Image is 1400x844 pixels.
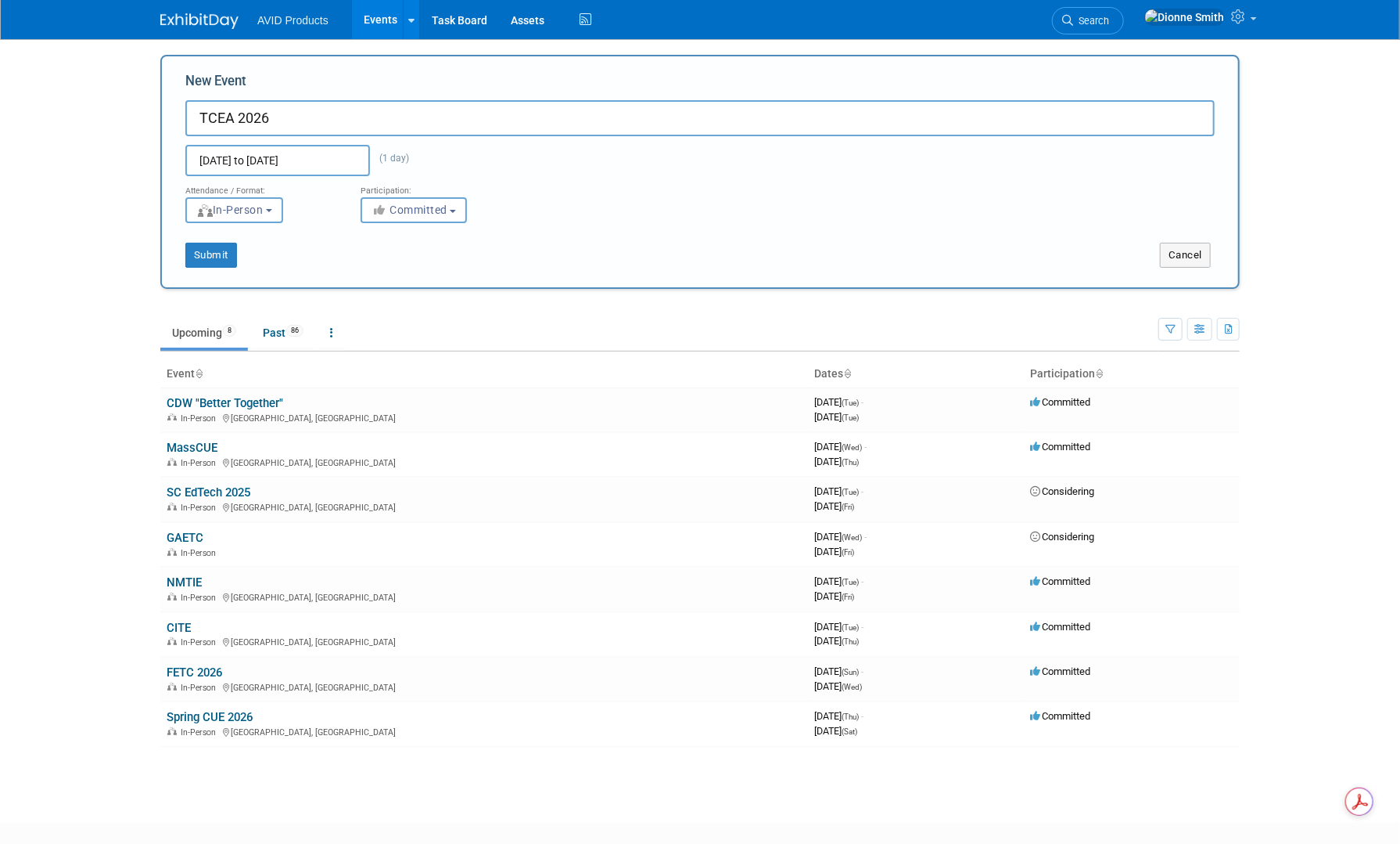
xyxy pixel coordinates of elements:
img: In-Person Event [167,503,177,510]
span: (Thu) [842,637,859,646]
a: GAETC [167,531,203,545]
span: Committed [1030,575,1090,587]
a: SC EdTech 2025 [167,485,250,500]
span: (Wed) [842,443,862,452]
a: Sort by Participation Type [1095,367,1103,380]
span: [DATE] [814,396,863,408]
img: In-Person Event [167,458,177,466]
span: Considering [1030,531,1094,543]
span: (Fri) [842,593,854,601]
span: Search [1073,15,1109,27]
a: CITE [167,621,191,635]
span: 8 [223,325,236,337]
a: CDW "Better Together" [167,396,283,410]
span: [DATE] [814,441,867,453]
div: [GEOGRAPHIC_DATA], [GEOGRAPHIC_DATA] [167,590,802,603]
span: - [861,621,863,633]
span: [DATE] [814,680,862,692]
a: Sort by Event Name [195,367,203,380]
th: Dates [808,361,1024,388]
button: Cancel [1160,243,1211,268]
div: [GEOGRAPHIC_DATA], [GEOGRAPHIC_DATA] [167,456,802,468]
span: [DATE] [814,546,854,557]
span: [DATE] [814,665,863,677]
img: Dionne Smith [1144,9,1225,26]
span: (Wed) [842,683,862,691]
img: In-Person Event [167,593,177,601]
a: Search [1052,7,1124,34]
span: (1 day) [370,153,409,164]
a: NMTIE [167,575,202,590]
a: Sort by Start Date [843,367,851,380]
span: (Fri) [842,548,854,557]
span: Committed [1030,710,1090,722]
span: [DATE] [814,456,859,467]
span: [DATE] [814,531,867,543]
span: (Tue) [842,488,859,496]
span: - [861,665,863,677]
span: In-Person [196,204,264,216]
div: [GEOGRAPHIC_DATA], [GEOGRAPHIC_DATA] [167,680,802,693]
span: - [864,531,867,543]
span: In-Person [181,458,221,468]
span: - [861,575,863,587]
span: AVID Products [257,14,328,27]
span: [DATE] [814,411,859,423]
span: [DATE] [814,710,863,722]
span: (Thu) [842,458,859,467]
a: Past86 [251,318,315,348]
th: Participation [1024,361,1240,388]
label: New Event [185,72,246,96]
span: In-Person [181,683,221,693]
a: Upcoming8 [160,318,248,348]
img: ExhibitDay [160,13,239,29]
a: FETC 2026 [167,665,222,680]
span: [DATE] [814,590,854,602]
div: [GEOGRAPHIC_DATA], [GEOGRAPHIC_DATA] [167,725,802,738]
span: (Fri) [842,503,854,511]
span: [DATE] [814,621,863,633]
span: (Tue) [842,413,859,422]
a: MassCUE [167,441,217,455]
button: Committed [361,197,467,223]
span: - [861,485,863,497]
span: In-Person [181,413,221,424]
span: Committed [1030,396,1090,408]
div: [GEOGRAPHIC_DATA], [GEOGRAPHIC_DATA] [167,500,802,513]
span: Committed [372,204,447,216]
span: (Wed) [842,533,862,542]
span: - [864,441,867,453]
div: [GEOGRAPHIC_DATA], [GEOGRAPHIC_DATA] [167,411,802,424]
span: [DATE] [814,500,854,512]
span: [DATE] [814,575,863,587]
span: (Tue) [842,578,859,586]
button: Submit [185,243,237,268]
span: In-Person [181,727,221,738]
div: Participation: [361,176,512,197]
span: [DATE] [814,485,863,497]
span: In-Person [181,503,221,513]
input: Start Date - End Date [185,145,370,176]
span: In-Person [181,593,221,603]
span: In-Person [181,548,221,558]
div: [GEOGRAPHIC_DATA], [GEOGRAPHIC_DATA] [167,635,802,647]
span: (Tue) [842,399,859,407]
img: In-Person Event [167,413,177,421]
span: - [861,710,863,722]
span: [DATE] [814,725,857,737]
img: In-Person Event [167,727,177,735]
span: (Sun) [842,668,859,676]
span: [DATE] [814,635,859,647]
span: - [861,396,863,408]
span: Committed [1030,665,1090,677]
span: Considering [1030,485,1094,497]
div: Attendance / Format: [185,176,337,197]
span: (Thu) [842,712,859,721]
span: In-Person [181,637,221,647]
a: Spring CUE 2026 [167,710,253,724]
span: Committed [1030,441,1090,453]
span: Committed [1030,621,1090,633]
span: 86 [286,325,303,337]
span: (Sat) [842,727,857,736]
img: In-Person Event [167,683,177,691]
